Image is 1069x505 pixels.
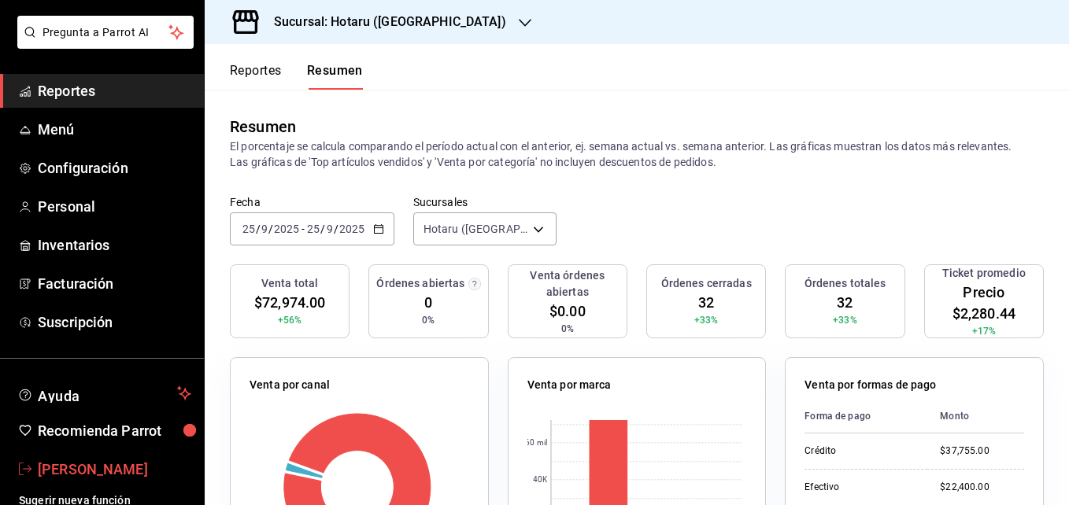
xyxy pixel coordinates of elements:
[942,265,1026,282] h3: Ticket promedio
[38,198,95,215] font: Personal
[805,481,915,494] div: Efectivo
[11,35,194,52] a: Pregunta a Parrot AI
[273,223,300,235] input: ----
[320,223,325,235] span: /
[242,223,256,235] input: --
[422,313,435,327] span: 0%
[940,481,1024,494] div: $22,400.00
[301,223,305,235] span: -
[230,115,296,138] div: Resumen
[306,223,320,235] input: --
[515,267,620,300] h3: Venta órdenes abiertas
[38,237,109,253] font: Inventarios
[256,223,261,235] span: /
[278,313,302,327] span: +56%
[38,422,161,439] font: Recomienda Parrot
[972,324,997,338] span: +17%
[927,400,1024,433] th: Monto
[694,313,719,327] span: +33%
[561,322,574,336] span: 0%
[940,444,1024,458] div: $37,755.00
[38,461,148,477] font: [PERSON_NAME]
[424,292,432,313] span: 0
[338,223,365,235] input: ----
[38,384,171,403] span: Ayuda
[307,63,363,90] button: Resumen
[230,63,363,90] div: Pestañas de navegación
[833,313,857,327] span: +33%
[549,300,586,322] span: $0.00
[527,377,612,393] p: Venta por marca
[261,275,318,292] h3: Venta total
[230,197,394,208] label: Fecha
[931,282,1037,324] span: Precio $2,280.44
[17,16,194,49] button: Pregunta a Parrot AI
[326,223,334,235] input: --
[38,160,128,176] font: Configuración
[334,223,338,235] span: /
[376,275,464,292] h3: Órdenes abiertas
[532,476,547,485] text: 40K
[38,121,75,138] font: Menú
[805,377,936,393] p: Venta por formas de pago
[43,24,169,41] span: Pregunta a Parrot AI
[38,314,113,330] font: Suscripción
[38,275,113,292] font: Facturación
[805,400,927,433] th: Forma de pago
[413,197,557,208] label: Sucursales
[230,138,1044,170] p: El porcentaje se calcula comparando el período actual con el anterior, ej. semana actual vs. sema...
[230,63,282,79] font: Reportes
[805,275,886,292] h3: Órdenes totales
[661,275,752,292] h3: Órdenes cerradas
[254,292,325,313] span: $72,974.00
[261,13,506,31] h3: Sucursal: Hotaru ([GEOGRAPHIC_DATA])
[698,292,714,313] span: 32
[268,223,273,235] span: /
[38,83,95,99] font: Reportes
[250,377,330,393] p: Venta por canal
[525,439,547,448] text: 60 mil
[424,221,527,237] span: Hotaru ([GEOGRAPHIC_DATA])
[261,223,268,235] input: --
[805,444,915,458] div: Crédito
[837,292,853,313] span: 32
